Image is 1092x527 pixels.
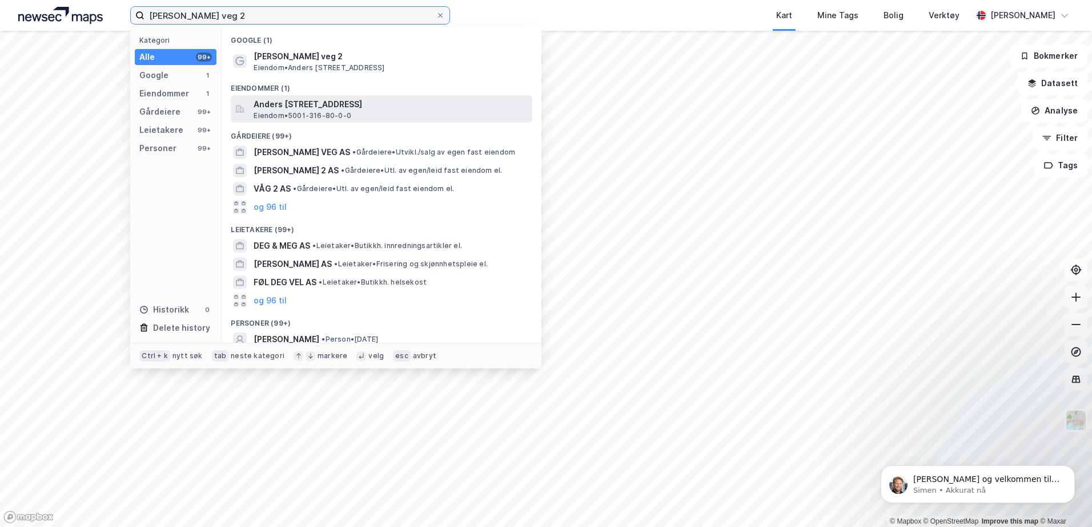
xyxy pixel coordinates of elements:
[1010,44,1087,67] button: Bokmerker
[139,68,168,82] div: Google
[139,350,170,362] div: Ctrl + k
[254,257,332,271] span: [PERSON_NAME] AS
[203,305,212,314] div: 0
[413,351,436,360] div: avbryt
[231,351,284,360] div: neste kategori
[203,71,212,80] div: 1
[254,145,350,159] span: [PERSON_NAME] VEG AS
[1021,99,1087,122] button: Analyse
[139,50,155,64] div: Alle
[319,278,322,286] span: •
[139,36,216,44] div: Kategori
[139,141,176,155] div: Personer
[222,216,541,237] div: Leietakere (99+)
[341,166,344,175] span: •
[982,517,1038,525] a: Improve this map
[212,350,229,362] div: tab
[222,123,541,143] div: Gårdeiere (99+)
[153,321,210,335] div: Delete history
[318,351,347,360] div: markere
[254,182,291,196] span: VÅG 2 AS
[293,184,296,193] span: •
[924,517,979,525] a: OpenStreetMap
[18,7,103,24] img: logo.a4113a55bc3d86da70a041830d287a7e.svg
[864,441,1092,521] iframe: Intercom notifications melding
[368,351,384,360] div: velg
[254,200,287,214] button: og 96 til
[322,335,378,344] span: Person • [DATE]
[322,335,325,343] span: •
[222,75,541,95] div: Eiendommer (1)
[312,241,316,250] span: •
[196,125,212,135] div: 99+
[196,107,212,116] div: 99+
[1033,127,1087,149] button: Filter
[222,27,541,47] div: Google (1)
[196,52,212,62] div: 99+
[254,164,339,177] span: [PERSON_NAME] 2 AS
[1065,410,1087,431] img: Z
[254,63,384,72] span: Eiendom • Anders [STREET_ADDRESS]
[890,517,921,525] a: Mapbox
[254,98,528,111] span: Anders [STREET_ADDRESS]
[254,275,316,289] span: FØL DEG VEL AS
[254,111,351,120] span: Eiendom • 5001-316-80-0-0
[1034,154,1087,177] button: Tags
[203,89,212,98] div: 1
[817,9,858,22] div: Mine Tags
[319,278,427,287] span: Leietaker • Butikkh. helsekost
[352,148,356,156] span: •
[139,87,189,100] div: Eiendommer
[929,9,959,22] div: Verktøy
[144,7,436,24] input: Søk på adresse, matrikkel, gårdeiere, leietakere eller personer
[139,123,183,137] div: Leietakere
[393,350,411,362] div: esc
[312,241,462,250] span: Leietaker • Butikkh. innredningsartikler el.
[293,184,454,193] span: Gårdeiere • Utl. av egen/leid fast eiendom el.
[3,510,54,524] a: Mapbox homepage
[334,260,338,268] span: •
[254,333,319,346] span: [PERSON_NAME]
[254,50,528,63] span: [PERSON_NAME] veg 2
[254,239,310,253] span: DEG & MEG AS
[776,9,792,22] div: Kart
[196,144,212,153] div: 99+
[341,166,502,175] span: Gårdeiere • Utl. av egen/leid fast eiendom el.
[139,105,180,119] div: Gårdeiere
[884,9,904,22] div: Bolig
[254,294,287,307] button: og 96 til
[1018,72,1087,95] button: Datasett
[172,351,203,360] div: nytt søk
[352,148,515,157] span: Gårdeiere • Utvikl./salg av egen fast eiendom
[990,9,1055,22] div: [PERSON_NAME]
[139,303,189,317] div: Historikk
[334,260,488,269] span: Leietaker • Frisering og skjønnhetspleie el.
[222,310,541,330] div: Personer (99+)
